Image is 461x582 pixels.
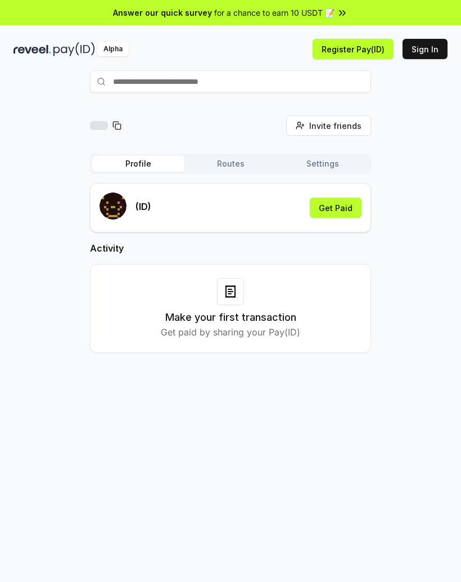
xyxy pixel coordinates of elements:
[161,325,300,339] p: Get paid by sharing your Pay(ID)
[97,42,129,56] div: Alpha
[310,198,361,218] button: Get Paid
[92,156,184,172] button: Profile
[286,115,371,136] button: Invite friends
[135,200,151,213] p: (ID)
[277,156,369,172] button: Settings
[13,42,51,56] img: reveel_dark
[113,7,212,19] span: Answer our quick survey
[53,42,95,56] img: pay_id
[90,241,371,255] h2: Activity
[165,310,296,325] h3: Make your first transaction
[313,39,394,59] button: Register Pay(ID)
[309,120,361,132] span: Invite friends
[214,7,335,19] span: for a chance to earn 10 USDT 📝
[184,156,277,172] button: Routes
[403,39,448,59] button: Sign In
